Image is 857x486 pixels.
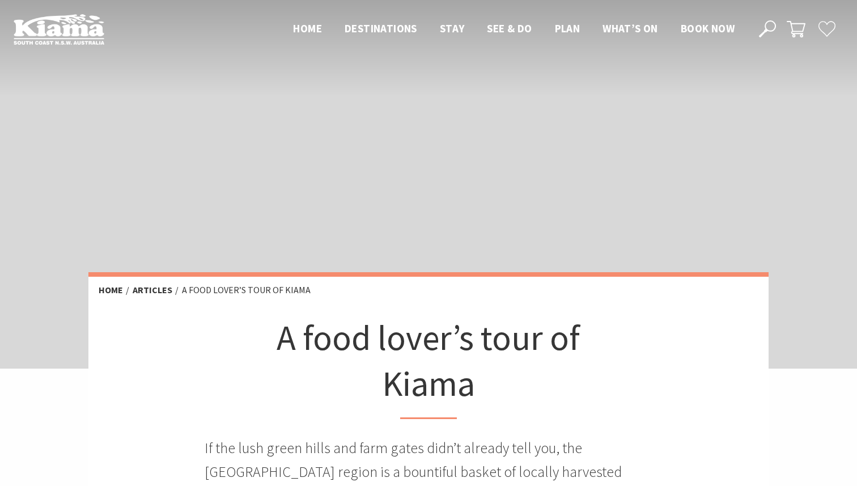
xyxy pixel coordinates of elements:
span: Stay [440,22,465,35]
span: Destinations [345,22,417,35]
span: Plan [555,22,580,35]
li: A food lover’s tour of Kiama [182,283,311,298]
span: Book now [681,22,735,35]
span: See & Do [487,22,532,35]
img: Kiama Logo [14,14,104,45]
nav: Main Menu [282,20,746,39]
h1: A food lover’s tour of Kiama [261,315,596,419]
a: Articles [133,284,172,296]
span: Home [293,22,322,35]
a: Home [99,284,123,296]
span: What’s On [603,22,658,35]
